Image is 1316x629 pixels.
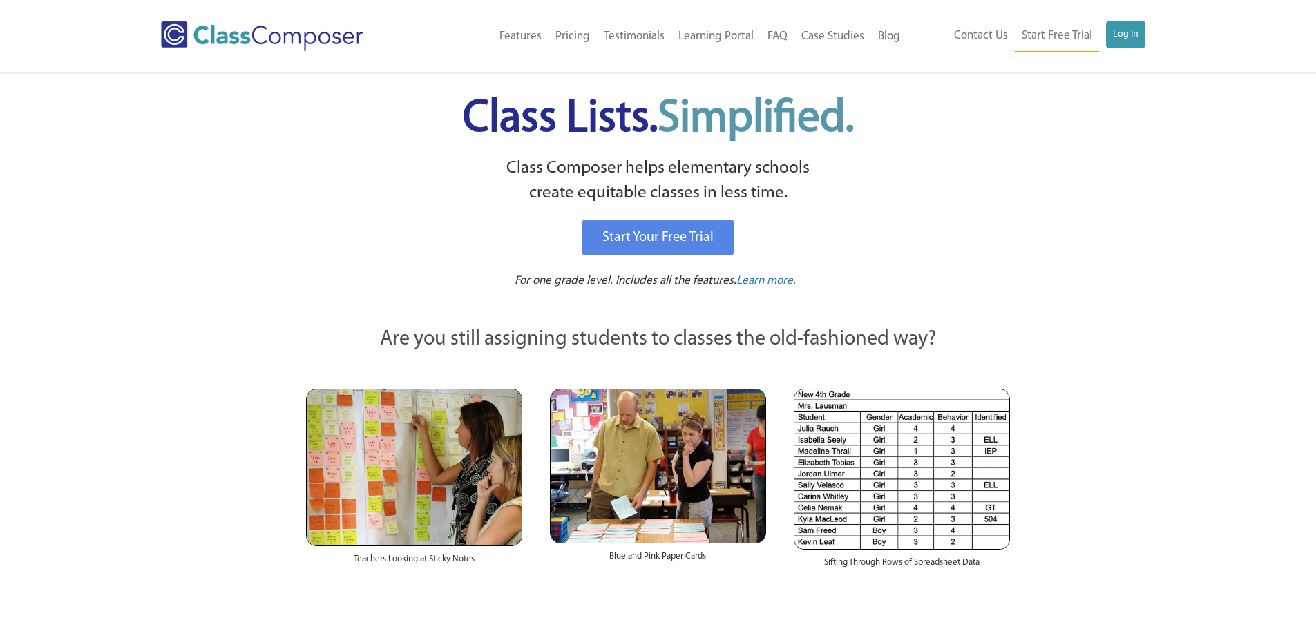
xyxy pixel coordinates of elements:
img: Teachers Looking at Sticky Notes [306,389,522,546]
div: Sifting Through Rows of Spreadsheet Data [794,550,1010,583]
p: Are you still assigning students to classes the old-fashioned way? [306,325,1011,355]
a: Features [493,21,549,52]
a: Learning Portal [671,21,761,52]
span: Learn more. [736,275,796,287]
img: Blue and Pink Paper Cards [550,389,766,543]
img: Class Composer [161,21,363,51]
a: Contact Us [947,21,1015,51]
a: Case Studies [794,21,871,52]
img: Spreadsheets [794,389,1010,550]
span: Class Lists. [463,97,854,142]
span: Start Your Free Trial [602,231,714,244]
div: Teachers Looking at Sticky Notes [306,546,522,579]
a: Log In [1106,21,1145,48]
a: FAQ [761,21,794,52]
span: For one grade level. Includes all the features. [515,275,736,287]
a: Pricing [549,21,597,52]
nav: Header Menu [907,21,1145,52]
a: Start Your Free Trial [582,220,734,255]
span: Simplified. [658,97,854,142]
div: Blue and Pink Paper Cards [550,543,766,577]
a: Learn more. [736,273,796,290]
a: Testimonials [597,21,671,52]
p: Class Composer helps elementary schools create equitable classes in less time. [304,156,1013,206]
a: Blog [871,21,907,52]
nav: Header Menu [420,21,907,52]
a: Start Free Trial [1015,21,1099,52]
